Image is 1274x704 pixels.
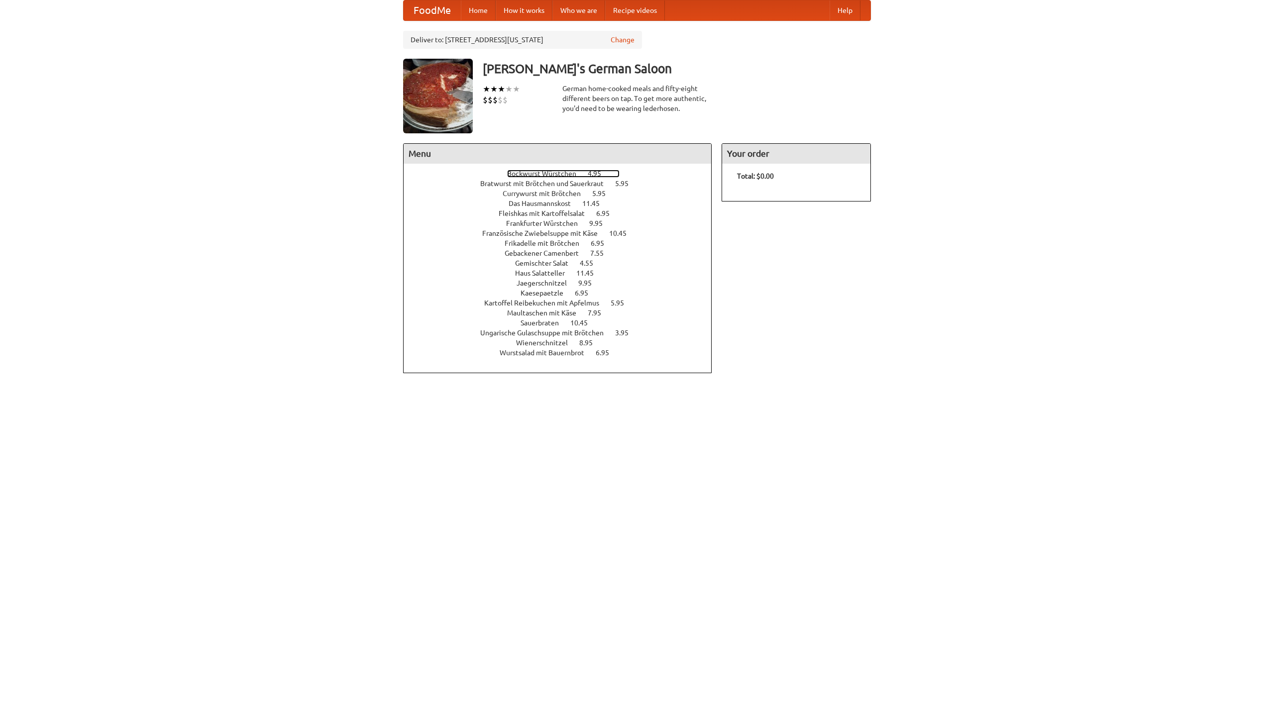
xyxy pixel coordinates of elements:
[552,0,605,20] a: Who we are
[500,349,628,357] a: Wurstsalad mit Bauernbrot 6.95
[496,0,552,20] a: How it works
[505,239,589,247] span: Frikadelle mit Brötchen
[505,84,513,95] li: ★
[517,279,577,287] span: Jaegerschnitzel
[576,269,604,277] span: 11.45
[482,229,645,237] a: Französische Zwiebelsuppe mit Käse 10.45
[521,319,569,327] span: Sauerbraten
[505,239,623,247] a: Frikadelle mit Brötchen 6.95
[515,259,612,267] a: Gemischter Salat 4.55
[517,279,610,287] a: Jaegerschnitzel 9.95
[830,0,860,20] a: Help
[500,349,594,357] span: Wurstsalad mit Bauernbrot
[516,339,611,347] a: Wienerschnitzel 8.95
[404,144,711,164] h4: Menu
[722,144,870,164] h4: Your order
[575,289,598,297] span: 6.95
[591,239,614,247] span: 6.95
[480,180,614,188] span: Bratwurst mit Brötchen und Sauerkraut
[480,329,614,337] span: Ungarische Gulaschsuppe mit Brötchen
[521,289,607,297] a: Kaesepaetzle 6.95
[605,0,665,20] a: Recipe videos
[483,84,490,95] li: ★
[507,170,620,178] a: Bockwurst Würstchen 4.95
[403,59,473,133] img: angular.jpg
[596,349,619,357] span: 6.95
[582,200,610,207] span: 11.45
[506,219,588,227] span: Frankfurter Würstchen
[609,229,637,237] span: 10.45
[480,329,647,337] a: Ungarische Gulaschsuppe mit Brötchen 3.95
[403,31,642,49] div: Deliver to: [STREET_ADDRESS][US_STATE]
[516,339,578,347] span: Wienerschnitzel
[499,209,628,217] a: Fleishkas mit Kartoffelsalat 6.95
[490,84,498,95] li: ★
[596,209,620,217] span: 6.95
[498,95,503,105] li: $
[515,269,612,277] a: Haus Salatteller 11.45
[482,229,608,237] span: Französische Zwiebelsuppe mit Käse
[588,170,611,178] span: 4.95
[484,299,609,307] span: Kartoffel Reibekuchen mit Apfelmus
[404,0,461,20] a: FoodMe
[507,309,586,317] span: Maultaschen mit Käse
[737,172,774,180] b: Total: $0.00
[615,180,638,188] span: 5.95
[498,84,505,95] li: ★
[480,180,647,188] a: Bratwurst mit Brötchen und Sauerkraut 5.95
[503,190,624,198] a: Currywurst mit Brötchen 5.95
[521,289,573,297] span: Kaesepaetzle
[509,200,618,207] a: Das Hausmannskost 11.45
[506,219,621,227] a: Frankfurter Würstchen 9.95
[590,249,614,257] span: 7.55
[509,200,581,207] span: Das Hausmannskost
[503,95,508,105] li: $
[499,209,595,217] span: Fleishkas mit Kartoffelsalat
[488,95,493,105] li: $
[592,190,616,198] span: 5.95
[505,249,589,257] span: Gebackener Camenbert
[580,259,603,267] span: 4.55
[507,170,586,178] span: Bockwurst Würstchen
[484,299,642,307] a: Kartoffel Reibekuchen mit Apfelmus 5.95
[521,319,606,327] a: Sauerbraten 10.45
[505,249,622,257] a: Gebackener Camenbert 7.55
[578,279,602,287] span: 9.95
[588,309,611,317] span: 7.95
[579,339,603,347] span: 8.95
[461,0,496,20] a: Home
[503,190,591,198] span: Currywurst mit Brötchen
[611,299,634,307] span: 5.95
[515,269,575,277] span: Haus Salatteller
[483,95,488,105] li: $
[513,84,520,95] li: ★
[562,84,712,113] div: German home-cooked meals and fifty-eight different beers on tap. To get more authentic, you'd nee...
[570,319,598,327] span: 10.45
[589,219,613,227] span: 9.95
[615,329,638,337] span: 3.95
[493,95,498,105] li: $
[611,35,635,45] a: Change
[507,309,620,317] a: Maultaschen mit Käse 7.95
[515,259,578,267] span: Gemischter Salat
[483,59,871,79] h3: [PERSON_NAME]'s German Saloon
